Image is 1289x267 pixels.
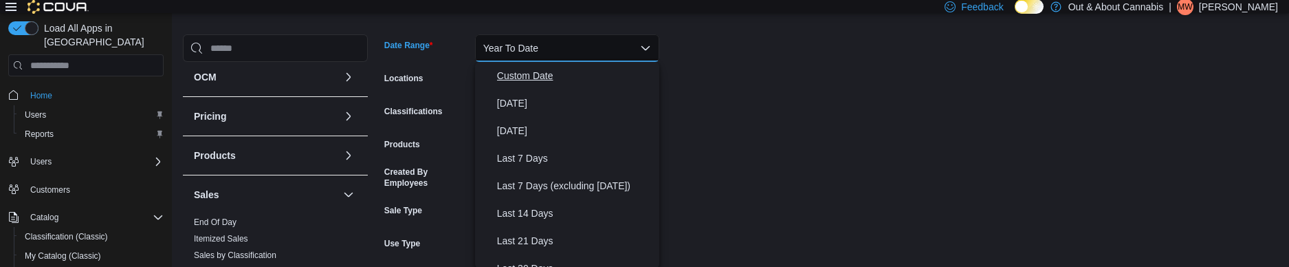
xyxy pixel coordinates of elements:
span: Classification (Classic) [19,228,164,245]
span: Sales by Classification [194,250,276,261]
a: Home [25,87,58,104]
span: My Catalog (Classic) [25,250,101,261]
span: Reports [19,126,164,142]
span: Home [25,86,164,103]
label: Created By Employees [384,167,470,189]
button: Sales [194,188,338,202]
label: Sale Type [384,205,422,216]
button: Users [3,152,169,171]
span: [DATE] [497,122,654,139]
h3: Sales [194,188,219,202]
span: Users [19,107,164,123]
span: Classification (Classic) [25,231,108,242]
span: Last 21 Days [497,233,654,249]
span: Customers [30,184,70,195]
span: Itemized Sales [194,233,248,244]
button: Home [3,85,169,105]
span: Users [30,156,52,167]
span: End Of Day [194,217,236,228]
span: Last 7 Days (excluding [DATE]) [497,178,654,194]
button: My Catalog (Classic) [14,246,169,266]
a: Itemized Sales [194,234,248,244]
h3: Pricing [194,109,226,123]
button: Products [194,149,338,162]
a: End Of Day [194,217,236,227]
span: Catalog [25,209,164,226]
label: Classifications [384,106,443,117]
span: Last 7 Days [497,150,654,167]
span: [DATE] [497,95,654,111]
span: Load All Apps in [GEOGRAPHIC_DATA] [38,21,164,49]
button: Users [14,105,169,125]
button: Reports [14,125,169,144]
button: Catalog [25,209,64,226]
a: Customers [25,182,76,198]
button: Users [25,153,57,170]
button: OCM [194,70,338,84]
span: Customers [25,181,164,198]
a: My Catalog (Classic) [19,248,107,264]
label: Date Range [384,40,433,51]
span: Custom Date [497,67,654,84]
a: Reports [19,126,59,142]
button: OCM [340,69,357,85]
a: Users [19,107,52,123]
button: Sales [340,186,357,203]
label: Products [384,139,420,150]
span: Last 14 Days [497,205,654,222]
span: Reports [25,129,54,140]
label: Use Type [384,238,420,249]
span: Catalog [30,212,58,223]
button: Customers [3,180,169,200]
button: Classification (Classic) [14,227,169,246]
h3: Products [194,149,236,162]
span: Home [30,90,52,101]
a: Classification (Classic) [19,228,113,245]
h3: OCM [194,70,217,84]
a: Sales by Classification [194,250,276,260]
span: Users [25,153,164,170]
button: Catalog [3,208,169,227]
label: Locations [384,73,423,84]
button: Products [340,147,357,164]
span: My Catalog (Classic) [19,248,164,264]
button: Year To Date [475,34,659,62]
button: Pricing [340,108,357,125]
button: Pricing [194,109,338,123]
span: Users [25,109,46,120]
